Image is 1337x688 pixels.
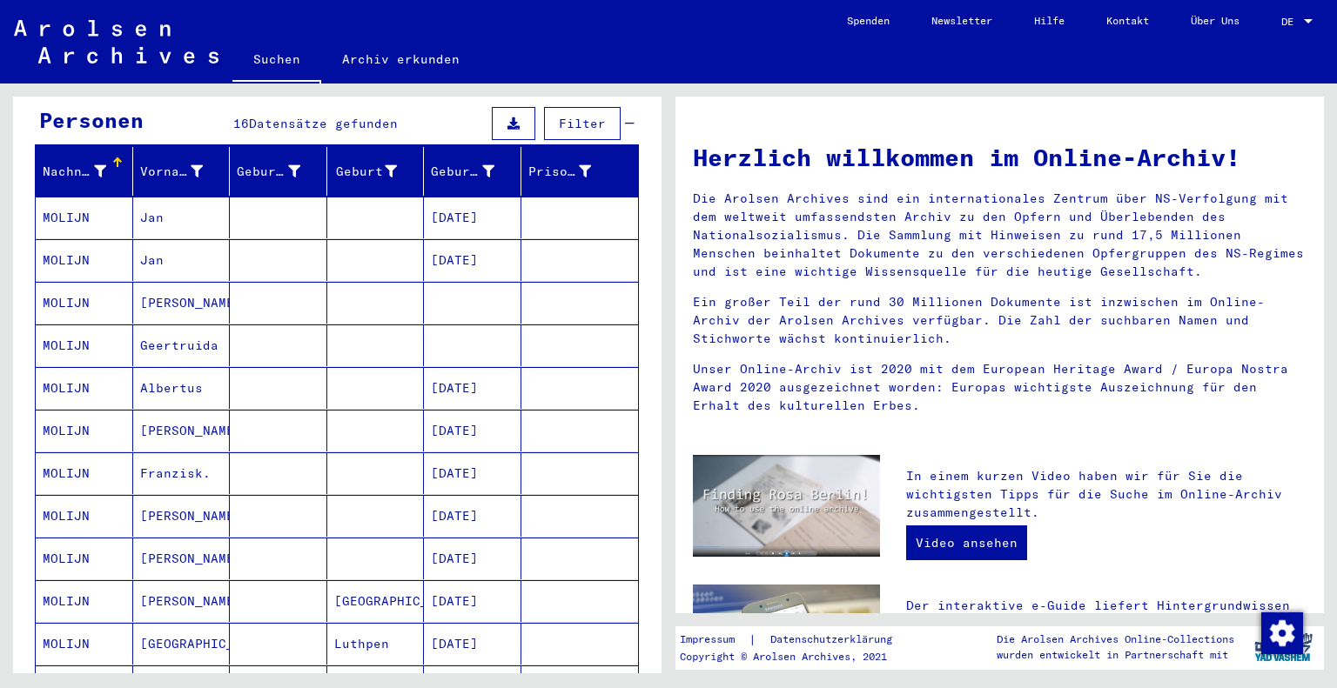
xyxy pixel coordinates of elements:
mat-cell: Geertruida [133,324,231,366]
span: 16 [233,116,249,131]
a: Suchen [232,38,321,83]
a: Archiv erkunden [321,38,480,80]
mat-cell: [PERSON_NAME] [133,580,231,622]
p: In einem kurzen Video haben wir für Sie die wichtigsten Tipps für die Suche im Online-Archiv zusa... [906,467,1307,522]
mat-header-cell: Prisoner # [521,147,639,196]
div: Nachname [43,163,106,181]
p: Ein großer Teil der rund 30 Millionen Dokumente ist inzwischen im Online-Archiv der Arolsen Archi... [693,293,1307,348]
div: Geburtsdatum [431,163,494,181]
mat-cell: MOLIJN [36,538,133,579]
mat-cell: [DATE] [424,580,521,622]
mat-cell: [DATE] [424,623,521,665]
mat-cell: [GEOGRAPHIC_DATA] [327,580,425,622]
h1: Herzlich willkommen im Online-Archiv! [693,139,1307,176]
mat-cell: MOLIJN [36,239,133,281]
mat-cell: Franzisk. [133,452,231,494]
mat-cell: MOLIJN [36,452,133,494]
div: Geburtsdatum [431,157,521,185]
a: Video ansehen [906,525,1027,560]
p: Copyright © Arolsen Archives, 2021 [680,649,913,665]
p: wurden entwickelt in Partnerschaft mit [997,647,1234,663]
img: Zustimmung ändern [1261,612,1303,654]
div: Prisoner # [528,163,592,181]
div: Geburt‏ [334,163,398,181]
mat-cell: [PERSON_NAME] [133,538,231,579]
mat-cell: Albertus [133,367,231,409]
p: Unser Online-Archiv ist 2020 mit dem European Heritage Award / Europa Nostra Award 2020 ausgezeic... [693,360,1307,415]
div: Prisoner # [528,157,618,185]
p: Die Arolsen Archives sind ein internationales Zentrum über NS-Verfolgung mit dem weltweit umfasse... [693,190,1307,281]
mat-cell: [GEOGRAPHIC_DATA] [133,623,231,665]
button: Filter [544,107,621,140]
mat-cell: MOLIJN [36,580,133,622]
p: Der interaktive e-Guide liefert Hintergrundwissen zum Verständnis der Dokumente. Sie finden viele... [906,597,1307,688]
div: Geburtsname [237,157,326,185]
div: Vorname [140,157,230,185]
mat-cell: MOLIJN [36,623,133,665]
mat-cell: [PERSON_NAME] [133,495,231,537]
img: Arolsen_neg.svg [14,20,218,63]
mat-cell: [PERSON_NAME] [133,282,231,324]
span: Datensätze gefunden [249,116,398,131]
mat-header-cell: Vorname [133,147,231,196]
mat-header-cell: Geburt‏ [327,147,425,196]
a: Datenschutzerklärung [756,631,913,649]
div: Vorname [140,163,204,181]
mat-cell: [DATE] [424,495,521,537]
div: Geburtsname [237,163,300,181]
mat-header-cell: Geburtsname [230,147,327,196]
mat-cell: Luthpen [327,623,425,665]
mat-cell: [DATE] [424,410,521,451]
mat-cell: MOLIJN [36,410,133,451]
mat-cell: [DATE] [424,367,521,409]
mat-cell: [DATE] [424,452,521,494]
mat-header-cell: Nachname [36,147,133,196]
img: video.jpg [693,455,880,557]
p: Die Arolsen Archives Online-Collections [997,631,1234,647]
mat-header-cell: Geburtsdatum [424,147,521,196]
span: Filter [559,116,606,131]
span: DE [1281,16,1300,28]
img: yv_logo.png [1251,625,1316,669]
mat-cell: MOLIJN [36,324,133,366]
mat-cell: [DATE] [424,239,521,281]
div: Geburt‏ [334,157,424,185]
mat-cell: MOLIJN [36,367,133,409]
mat-cell: [DATE] [424,538,521,579]
mat-cell: Jan [133,239,231,281]
mat-cell: [DATE] [424,197,521,238]
mat-cell: MOLIJN [36,282,133,324]
mat-cell: MOLIJN [36,197,133,238]
mat-cell: [PERSON_NAME] [133,410,231,451]
mat-cell: MOLIJN [36,495,133,537]
a: Impressum [680,631,749,649]
div: | [680,631,913,649]
mat-cell: Jan [133,197,231,238]
div: Personen [39,104,144,136]
div: Nachname [43,157,132,185]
